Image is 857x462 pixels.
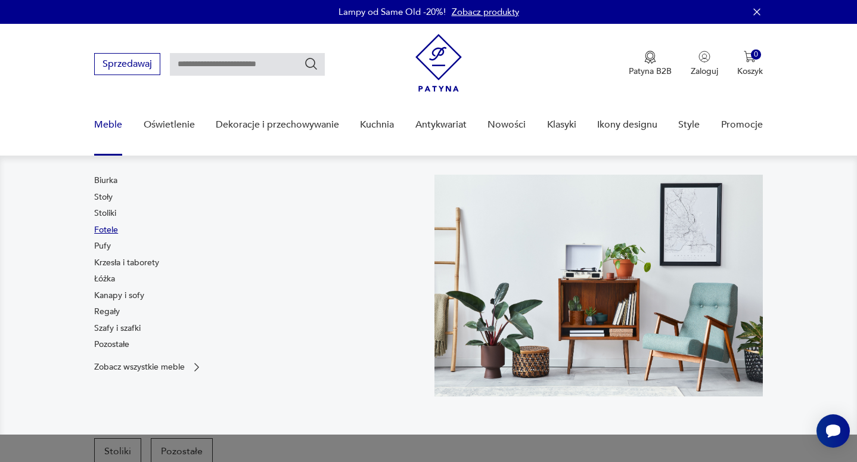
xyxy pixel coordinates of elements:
[94,102,122,148] a: Meble
[691,51,718,77] button: Zaloguj
[94,175,117,187] a: Biurka
[94,363,185,371] p: Zobacz wszystkie meble
[94,191,113,203] a: Stoły
[629,51,672,77] a: Ikona medaluPatyna B2B
[547,102,576,148] a: Klasyki
[737,51,763,77] button: 0Koszyk
[751,49,761,60] div: 0
[94,339,129,351] a: Pozostałe
[94,224,118,236] a: Fotele
[216,102,339,148] a: Dekoracje i przechowywanie
[360,102,394,148] a: Kuchnia
[415,102,467,148] a: Antykwariat
[678,102,700,148] a: Style
[94,306,120,318] a: Regały
[304,57,318,71] button: Szukaj
[629,51,672,77] button: Patyna B2B
[644,51,656,64] img: Ikona medalu
[452,6,519,18] a: Zobacz produkty
[488,102,526,148] a: Nowości
[94,207,116,219] a: Stoliki
[94,257,159,269] a: Krzesła i taborety
[94,273,115,285] a: Łóżka
[415,34,462,92] img: Patyna - sklep z meblami i dekoracjami vintage
[94,240,111,252] a: Pufy
[698,51,710,63] img: Ikonka użytkownika
[434,175,763,396] img: 969d9116629659dbb0bd4e745da535dc.jpg
[144,102,195,148] a: Oświetlenie
[721,102,763,148] a: Promocje
[629,66,672,77] p: Patyna B2B
[339,6,446,18] p: Lampy od Same Old -20%!
[597,102,657,148] a: Ikony designu
[744,51,756,63] img: Ikona koszyka
[94,53,160,75] button: Sprzedawaj
[94,290,144,302] a: Kanapy i sofy
[94,61,160,69] a: Sprzedawaj
[816,414,850,448] iframe: Smartsupp widget button
[737,66,763,77] p: Koszyk
[94,323,141,334] a: Szafy i szafki
[94,361,203,373] a: Zobacz wszystkie meble
[691,66,718,77] p: Zaloguj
